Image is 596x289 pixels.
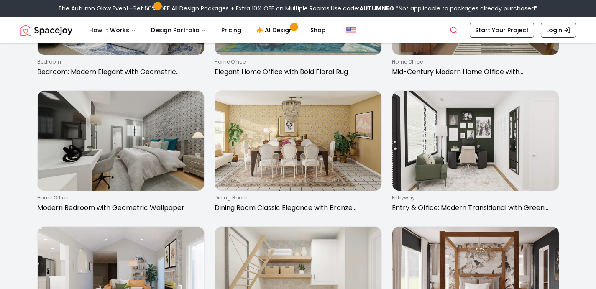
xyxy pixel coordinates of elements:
[37,67,201,77] p: Bedroom: Modern Elegant with Geometric Wallpaper
[250,22,302,38] a: AI Design
[20,22,72,38] a: Spacejoy
[82,22,333,38] nav: Main
[392,203,556,213] p: Entry & Office: Modern Transitional with Green Accent Wall
[82,22,143,38] button: How It Works
[20,22,72,38] img: Spacejoy Logo
[392,90,559,216] a: Entry & Office: Modern Transitional with Green Accent WallentrywayEntry & Office: Modern Transiti...
[470,23,534,38] a: Start Your Project
[38,91,204,191] img: Modern Bedroom with Geometric Wallpaper
[215,194,379,201] p: dining room
[37,203,201,213] p: Modern Bedroom with Geometric Wallpaper
[394,4,538,13] span: *Not applicable to packages already purchased*
[392,194,556,201] p: entryway
[215,91,381,191] img: Dining Room Classic Elegance with Bronze Wallpaper
[58,4,538,13] div: The Autumn Glow Event-Get 50% OFF All Design Packages + Extra 10% OFF on Multiple Rooms.
[215,67,379,77] p: Elegant Home Office with Bold Floral Rug
[37,90,205,216] a: Modern Bedroom with Geometric Wallpaperhome officeModern Bedroom with Geometric Wallpaper
[304,22,333,38] a: Shop
[37,59,201,65] p: bedroom
[392,67,556,77] p: Mid-Century Modern Home Office with Geometric Wallpaper
[541,23,576,38] a: Login
[359,4,394,13] b: AUTUMN50
[144,22,213,38] button: Design Portfolio
[215,59,379,65] p: home office
[37,194,201,201] p: home office
[346,25,356,35] img: United States
[392,91,559,191] img: Entry & Office: Modern Transitional with Green Accent Wall
[331,4,394,13] span: Use code:
[392,59,556,65] p: home office
[215,203,379,213] p: Dining Room Classic Elegance with Bronze Wallpaper
[20,17,576,43] nav: Global
[215,22,248,38] a: Pricing
[215,90,382,216] a: Dining Room Classic Elegance with Bronze Wallpaperdining roomDining Room Classic Elegance with Br...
